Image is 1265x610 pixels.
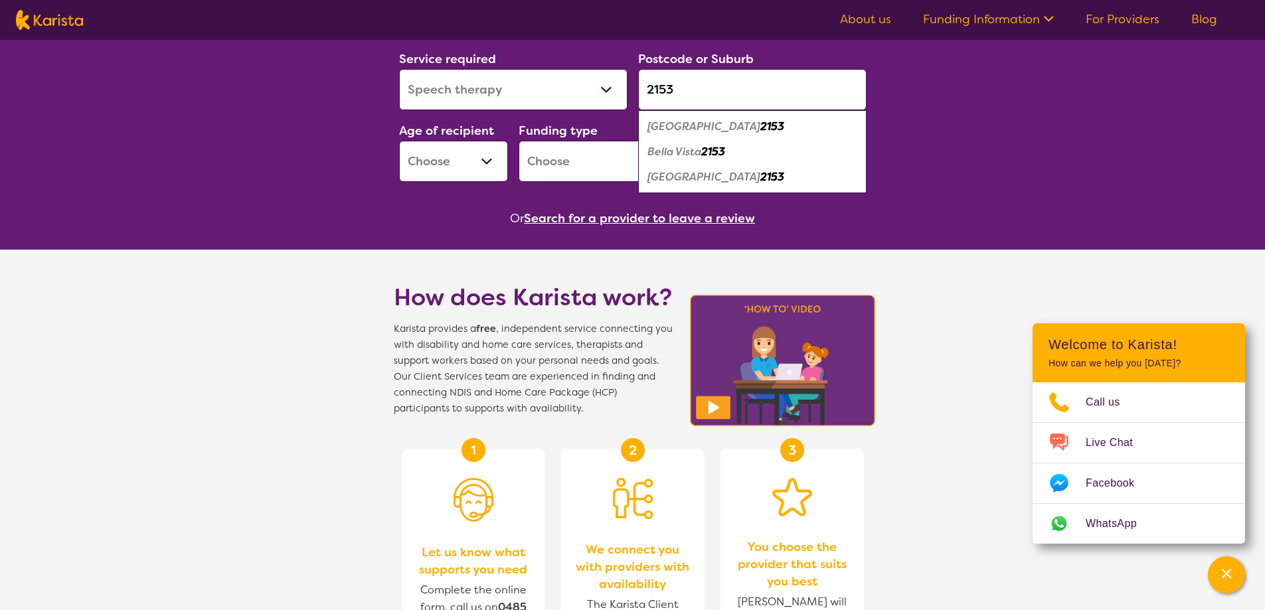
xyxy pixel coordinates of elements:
[1049,337,1229,352] h2: Welcome to Karista!
[772,478,812,516] img: Star icon
[760,119,784,133] em: 2153
[780,438,804,462] div: 3
[645,139,860,165] div: Bella Vista 2153
[399,123,494,139] label: Age of recipient
[399,51,496,67] label: Service required
[1086,433,1149,453] span: Live Chat
[1033,382,1245,544] ul: Choose channel
[647,119,760,133] em: [GEOGRAPHIC_DATA]
[1086,473,1150,493] span: Facebook
[510,208,524,228] span: Or
[1191,11,1217,27] a: Blog
[394,321,673,417] span: Karista provides a , independent service connecting you with disability and home care services, t...
[638,51,754,67] label: Postcode or Suburb
[686,291,880,430] img: Karista video
[462,438,485,462] div: 1
[613,478,653,519] img: Person being matched to services icon
[1086,514,1153,534] span: WhatsApp
[647,145,701,159] em: Bella Vista
[415,544,532,578] span: Let us know what supports you need
[519,123,598,139] label: Funding type
[454,478,493,522] img: Person with headset icon
[1049,358,1229,369] p: How can we help you [DATE]?
[1033,323,1245,544] div: Channel Menu
[923,11,1054,27] a: Funding Information
[647,170,760,184] em: [GEOGRAPHIC_DATA]
[645,165,860,190] div: Winston Hills 2153
[760,170,784,184] em: 2153
[734,538,851,590] span: You choose the provider that suits you best
[1208,556,1245,593] button: Channel Menu
[476,323,496,335] b: free
[621,438,645,462] div: 2
[574,541,691,593] span: We connect you with providers with availability
[524,208,755,228] button: Search for a provider to leave a review
[1033,504,1245,544] a: Web link opens in a new tab.
[1086,11,1159,27] a: For Providers
[1086,392,1136,412] span: Call us
[638,69,867,110] input: Type
[394,281,673,313] h1: How does Karista work?
[645,114,860,139] div: Baulkham Hills 2153
[701,145,725,159] em: 2153
[16,10,83,30] img: Karista logo
[840,11,891,27] a: About us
